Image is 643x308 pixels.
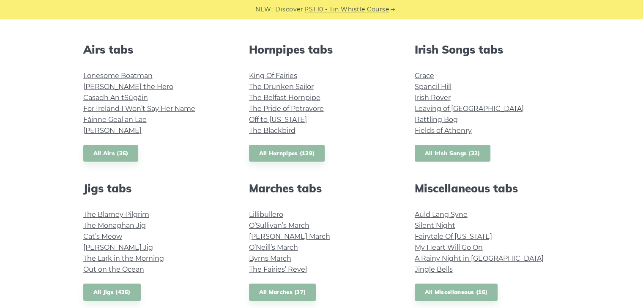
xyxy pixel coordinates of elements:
[415,243,483,251] a: My Heart Will Go On
[415,265,453,273] a: Jingle Bells
[249,145,325,162] a: All Hornpipes (139)
[83,116,147,124] a: Fáinne Geal an Lae
[83,145,139,162] a: All Airs (36)
[249,116,307,124] a: Off to [US_STATE]
[415,211,468,219] a: Auld Lang Syne
[83,222,146,230] a: The Monaghan Jig
[83,83,173,91] a: [PERSON_NAME] the Hero
[83,232,122,240] a: Cat’s Meow
[275,5,303,14] span: Discover
[304,5,389,14] a: PST10 - Tin Whistle Course
[249,284,316,301] a: All Marches (37)
[83,94,148,102] a: Casadh An tSúgáin
[415,284,498,301] a: All Miscellaneous (16)
[83,265,144,273] a: Out on the Ocean
[415,116,458,124] a: Rattling Bog
[249,232,330,240] a: [PERSON_NAME] March
[415,72,434,80] a: Grace
[255,5,273,14] span: NEW:
[249,243,298,251] a: O’Neill’s March
[249,127,296,135] a: The Blackbird
[249,83,314,91] a: The Drunken Sailor
[249,72,297,80] a: King Of Fairies
[415,182,560,195] h2: Miscellaneous tabs
[83,211,149,219] a: The Blarney Pilgrim
[83,72,153,80] a: Lonesome Boatman
[415,232,492,240] a: Fairytale Of [US_STATE]
[83,127,142,135] a: [PERSON_NAME]
[415,94,451,102] a: Irish Rover
[249,254,291,262] a: Byrns March
[249,211,283,219] a: Lillibullero
[415,222,455,230] a: Silent Night
[83,254,164,262] a: The Lark in the Morning
[249,94,320,102] a: The Belfast Hornpipe
[83,243,153,251] a: [PERSON_NAME] Jig
[415,105,524,113] a: Leaving of [GEOGRAPHIC_DATA]
[83,182,229,195] h2: Jigs tabs
[415,145,490,162] a: All Irish Songs (32)
[83,105,195,113] a: For Ireland I Won’t Say Her Name
[249,265,307,273] a: The Fairies’ Revel
[83,284,141,301] a: All Jigs (436)
[83,43,229,56] h2: Airs tabs
[415,127,472,135] a: Fields of Athenry
[249,43,394,56] h2: Hornpipes tabs
[415,43,560,56] h2: Irish Songs tabs
[249,182,394,195] h2: Marches tabs
[415,83,451,91] a: Spancil Hill
[415,254,544,262] a: A Rainy Night in [GEOGRAPHIC_DATA]
[249,105,324,113] a: The Pride of Petravore
[249,222,309,230] a: O’Sullivan’s March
